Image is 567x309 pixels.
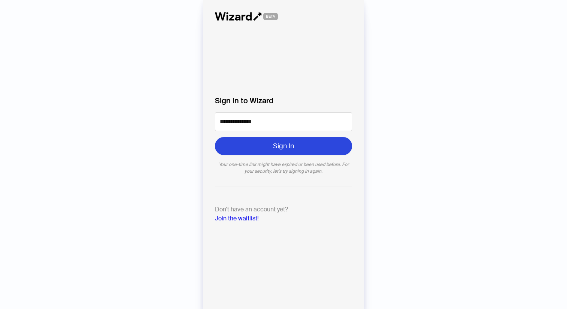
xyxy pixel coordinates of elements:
a: Join the waitlist! [215,214,259,222]
button: Sign In [215,137,352,155]
div: Your one-time link might have expired or been used before. For your security, let's try signing i... [215,161,352,175]
span: Sign In [273,142,294,151]
span: BETA [263,13,278,20]
label: Sign in to Wizard [215,95,352,106]
p: Don't have an account yet? [215,205,352,223]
